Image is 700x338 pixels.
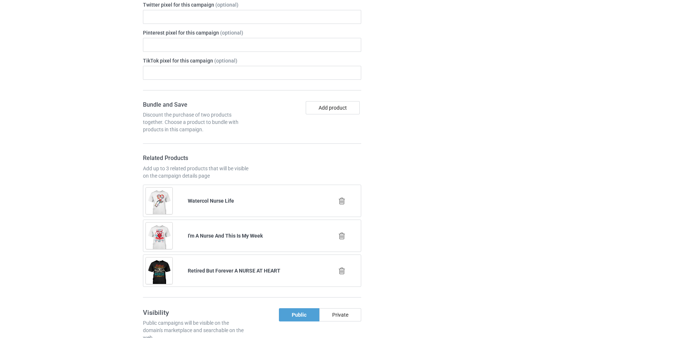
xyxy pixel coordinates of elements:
[306,101,360,114] button: Add product
[279,308,319,321] div: Public
[214,58,237,64] span: (optional)
[319,308,361,321] div: Private
[188,198,234,204] b: Watercol Nurse Life
[143,1,361,8] label: Twitter pixel for this campaign
[220,30,243,36] span: (optional)
[143,29,361,36] label: Pinterest pixel for this campaign
[188,268,280,274] b: Retired But Forever A NURSE AT HEART
[143,101,250,109] h4: Bundle and Save
[188,233,263,239] b: I'm A Nurse And This Is My Week
[143,165,250,179] div: Add up to 3 related products that will be visible on the campaign details page
[143,154,250,162] h4: Related Products
[215,2,238,8] span: (optional)
[143,57,361,64] label: TikTok pixel for this campaign
[143,111,250,133] div: Discount the purchase of two products together. Choose a product to bundle with products in this ...
[143,308,250,317] h3: Visibility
